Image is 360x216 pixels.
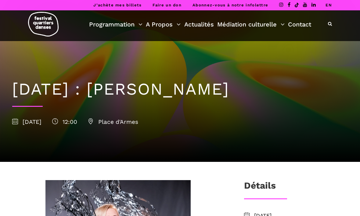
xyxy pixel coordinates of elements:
a: Abonnez-vous à notre infolettre [193,3,268,7]
a: Médiation culturelle [217,19,285,30]
a: A Propos [146,19,181,30]
span: Place d'Armes [88,118,138,125]
a: Contact [288,19,311,30]
a: EN [326,3,332,7]
img: logo-fqd-med [28,12,59,37]
span: 12:00 [52,118,77,125]
span: [DATE] [12,118,41,125]
a: J’achète mes billets [93,3,142,7]
a: Programmation [89,19,142,30]
a: Faire un don [153,3,182,7]
a: Actualités [184,19,214,30]
h3: Détails [244,180,276,195]
h1: [DATE] : [PERSON_NAME] [12,79,348,99]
